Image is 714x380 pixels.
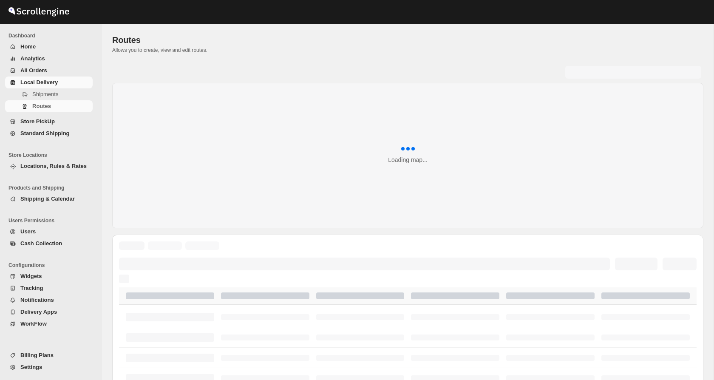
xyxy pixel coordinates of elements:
button: Settings [5,361,93,373]
span: Notifications [20,297,54,303]
span: Routes [112,35,141,45]
span: Settings [20,364,42,370]
span: Widgets [20,273,42,279]
button: Notifications [5,294,93,306]
button: Tracking [5,282,93,294]
span: Home [20,43,36,50]
span: Store PickUp [20,118,55,125]
span: Routes [32,103,51,109]
button: Cash Collection [5,238,93,250]
button: Widgets [5,270,93,282]
button: WorkFlow [5,318,93,330]
span: Store Locations [8,152,96,159]
button: Shipments [5,88,93,100]
span: Shipments [32,91,58,97]
span: Billing Plans [20,352,54,358]
span: All Orders [20,67,47,74]
p: Allows you to create, view and edit routes. [112,47,703,54]
span: Users [20,228,36,235]
div: Loading map... [388,156,428,164]
button: All Orders [5,65,93,77]
span: Locations, Rules & Rates [20,163,87,169]
span: Standard Shipping [20,130,70,136]
button: Billing Plans [5,349,93,361]
span: Dashboard [8,32,96,39]
span: Shipping & Calendar [20,196,75,202]
span: Tracking [20,285,43,291]
button: Users [5,226,93,238]
button: Home [5,41,93,53]
button: Delivery Apps [5,306,93,318]
span: Cash Collection [20,240,62,247]
button: Locations, Rules & Rates [5,160,93,172]
span: Configurations [8,262,96,269]
span: Delivery Apps [20,309,57,315]
button: Shipping & Calendar [5,193,93,205]
span: Users Permissions [8,217,96,224]
span: Local Delivery [20,79,58,85]
span: WorkFlow [20,320,47,327]
span: Analytics [20,55,45,62]
button: Analytics [5,53,93,65]
button: Routes [5,100,93,112]
span: Products and Shipping [8,184,96,191]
